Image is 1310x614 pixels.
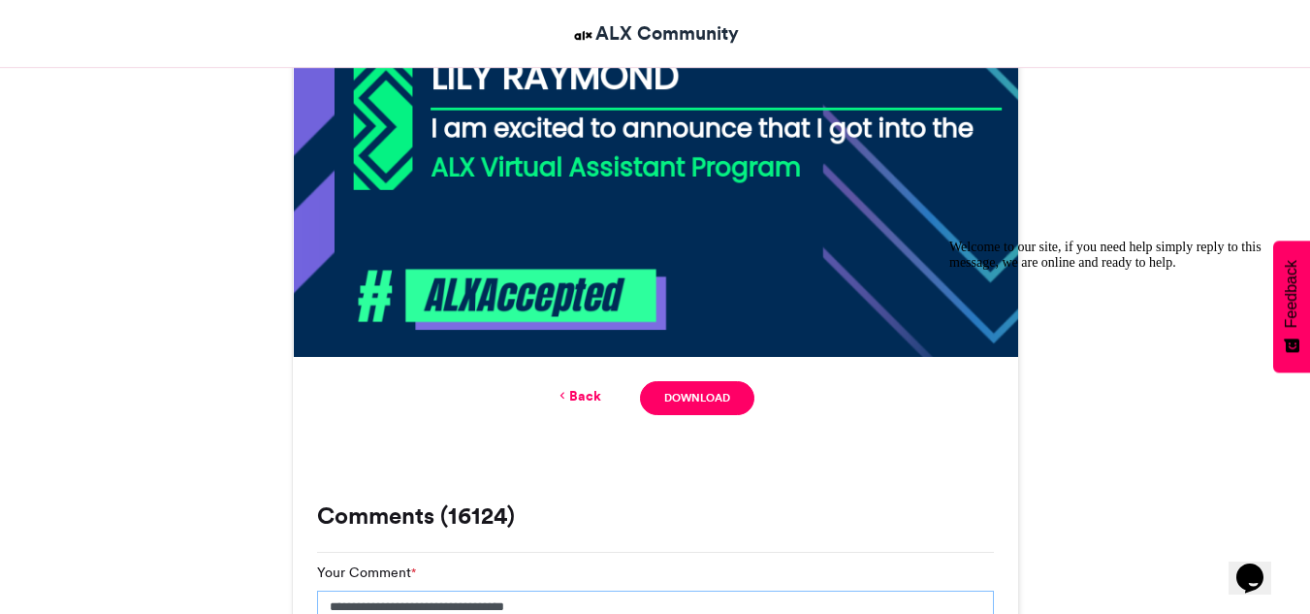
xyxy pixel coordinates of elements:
[640,381,753,415] a: Download
[317,563,416,583] label: Your Comment
[556,386,601,406] a: Back
[942,232,1291,527] iframe: chat widget
[1229,536,1291,595] iframe: chat widget
[317,504,994,528] h3: Comments (16124)
[571,19,739,48] a: ALX Community
[1273,241,1310,372] button: Feedback - Show survey
[8,8,357,39] div: Welcome to our site, if you need help simply reply to this message, we are online and ready to help.
[1283,260,1300,328] span: Feedback
[571,23,595,48] img: ALX Community
[8,8,320,38] span: Welcome to our site, if you need help simply reply to this message, we are online and ready to help.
